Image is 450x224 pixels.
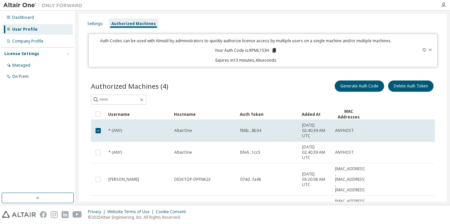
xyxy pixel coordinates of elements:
img: Altair One [3,2,86,9]
span: [PERSON_NAME] [108,177,139,182]
div: Privacy [88,209,107,214]
span: ANYHOST [335,128,354,133]
button: Delete Auth Token [388,80,434,92]
span: AltairOne [174,150,192,155]
span: * (ANY) [108,150,122,155]
p: Auth Codes can be used with Almutil by administrators to quickly authorize license access by mult... [93,38,399,44]
img: altair_logo.svg [2,211,36,218]
span: DESKTOP-DPFNK23 [174,177,211,182]
span: bfe6...1cc3 [240,150,260,155]
div: Auth Token [240,109,296,119]
div: User Profile [12,27,38,32]
span: ANYHOST [335,150,354,155]
div: License Settings [4,51,39,56]
p: Your Auth Code is: RPML153H [215,48,277,53]
img: instagram.svg [51,211,58,218]
div: Company Profile [12,39,43,44]
div: MAC Addresses [335,109,362,120]
div: Dashboard [12,15,34,20]
span: [DATE] 03:20:08 AM UTC [302,172,329,187]
div: Authorized Machines [111,21,156,26]
div: Added At [302,109,329,119]
div: Username [108,109,169,119]
p: © 2025 Altair Engineering, Inc. All Rights Reserved. [88,214,190,220]
img: facebook.svg [40,211,47,218]
span: AltairOne [174,128,192,133]
span: * (ANY) [108,128,122,133]
button: Generate Auth Code [335,80,384,92]
span: 074d...fa48 [240,177,261,182]
div: Cookie Consent [156,209,190,214]
div: Hostname [174,109,235,119]
div: Website Terms of Use [107,209,156,214]
img: linkedin.svg [62,211,69,218]
span: [DATE] 02:40:39 AM UTC [302,123,329,139]
div: Managed [12,63,30,68]
div: Settings [87,21,103,26]
img: youtube.svg [72,211,82,218]
span: [MAC_ADDRESS] , [MAC_ADDRESS] , [MAC_ADDRESS] [335,166,366,193]
span: f86b...8b34 [240,128,261,133]
p: Expires in 13 minutes, 49 seconds [93,57,399,63]
div: On Prem [12,74,29,79]
span: Authorized Machines (4) [91,81,168,91]
span: [DATE] 02:40:39 AM UTC [302,144,329,160]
